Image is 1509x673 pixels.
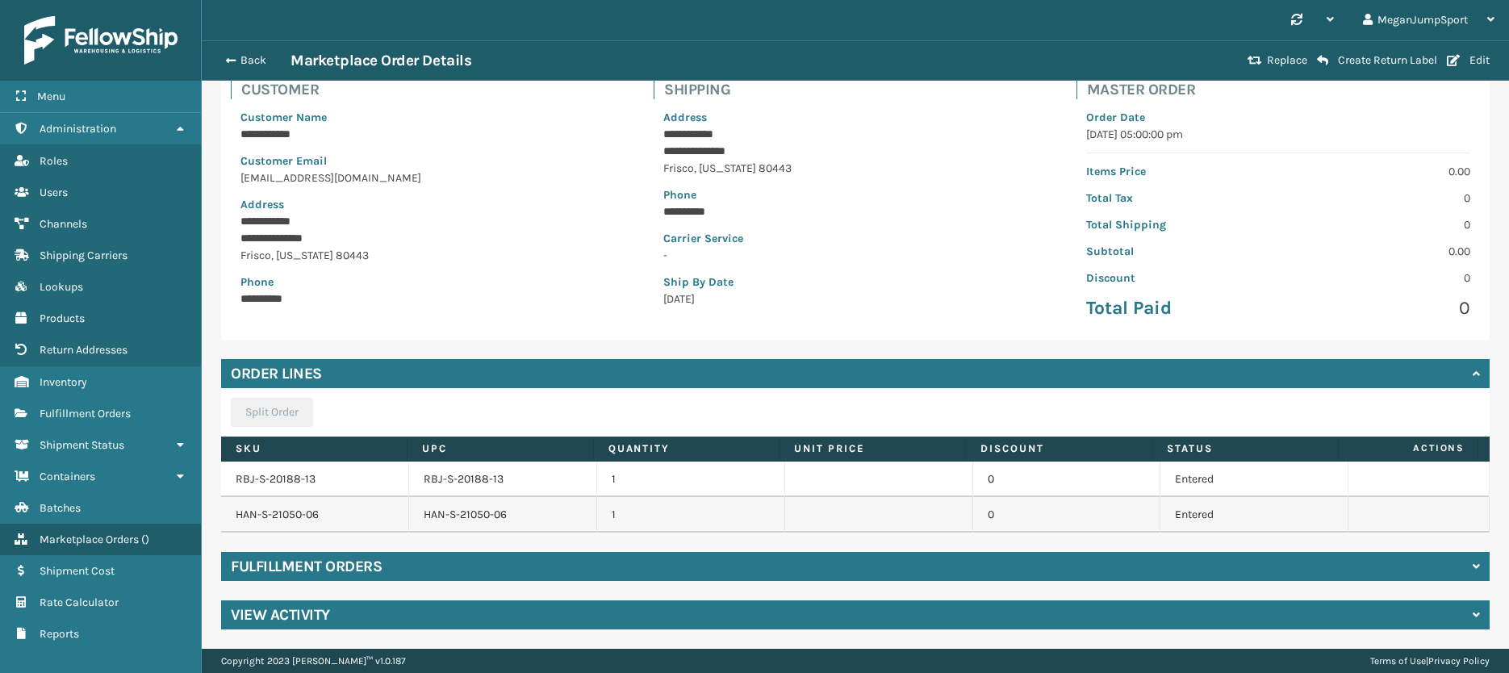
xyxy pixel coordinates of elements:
span: Administration [40,122,116,136]
label: Status [1167,441,1323,456]
span: Actions [1344,435,1474,462]
button: Create Return Label [1312,53,1442,68]
span: Reports [40,627,79,641]
p: Carrier Service [663,230,1047,247]
p: 0.00 [1288,163,1470,180]
td: RBJ-S-20188-13 [409,462,597,497]
span: Products [40,311,85,325]
span: Menu [37,90,65,103]
div: | [1370,649,1490,673]
p: [DATE] [663,291,1047,307]
span: Containers [40,470,95,483]
label: UPC [422,441,579,456]
h4: Master Order [1087,80,1480,99]
img: logo [24,16,178,65]
a: RBJ-S-20188-13 [236,472,316,486]
span: Shipping Carriers [40,249,127,262]
a: Privacy Policy [1428,655,1490,667]
span: Shipment Status [40,438,124,452]
i: Create Return Label [1317,54,1328,67]
p: 0 [1288,216,1470,233]
span: ( ) [141,533,149,546]
label: Quantity [608,441,765,456]
p: 0 [1288,190,1470,207]
button: Replace [1243,53,1312,68]
h4: Customer [241,80,634,99]
span: Fulfillment Orders [40,407,131,420]
p: Frisco , [US_STATE] 80443 [663,160,1047,177]
p: [EMAIL_ADDRESS][DOMAIN_NAME] [240,169,625,186]
td: Entered [1160,462,1348,497]
p: Customer Name [240,109,625,126]
p: Phone [663,186,1047,203]
i: Replace [1248,55,1262,66]
p: Ship By Date [663,274,1047,291]
label: Unit Price [794,441,951,456]
td: HAN-S-21050-06 [409,497,597,533]
a: Terms of Use [1370,655,1426,667]
span: Address [240,198,284,211]
td: 1 [597,462,785,497]
td: 1 [597,497,785,533]
td: 0 [973,462,1161,497]
td: 0 [973,497,1161,533]
p: - [663,247,1047,264]
h4: Order Lines [231,364,322,383]
span: Return Addresses [40,343,127,357]
p: Discount [1086,270,1269,286]
span: Shipment Cost [40,564,115,578]
p: Customer Email [240,153,625,169]
button: Edit [1442,53,1494,68]
label: Discount [980,441,1137,456]
p: Order Date [1086,109,1470,126]
p: 0.00 [1288,243,1470,260]
span: Roles [40,154,68,168]
p: Total Paid [1086,296,1269,320]
p: Copyright 2023 [PERSON_NAME]™ v 1.0.187 [221,649,406,673]
i: Edit [1447,55,1460,66]
p: Phone [240,274,625,291]
span: Batches [40,501,81,515]
p: [DATE] 05:00:00 pm [1086,126,1470,143]
span: Rate Calculator [40,596,119,609]
span: Channels [40,217,87,231]
h4: Fulfillment Orders [231,557,382,576]
p: Subtotal [1086,243,1269,260]
span: Marketplace Orders [40,533,139,546]
h3: Marketplace Order Details [291,51,471,70]
p: Total Shipping [1086,216,1269,233]
p: 0 [1288,270,1470,286]
h4: Shipping [664,80,1057,99]
p: Items Price [1086,163,1269,180]
span: Users [40,186,68,199]
span: Inventory [40,375,87,389]
p: Total Tax [1086,190,1269,207]
button: Split Order [231,398,313,427]
p: Frisco , [US_STATE] 80443 [240,247,625,264]
h4: View Activity [231,605,330,625]
button: Back [216,53,291,68]
span: Address [663,111,707,124]
a: HAN-S-21050-06 [236,508,319,521]
td: Entered [1160,497,1348,533]
p: 0 [1288,296,1470,320]
span: Lookups [40,280,83,294]
label: SKU [236,441,392,456]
